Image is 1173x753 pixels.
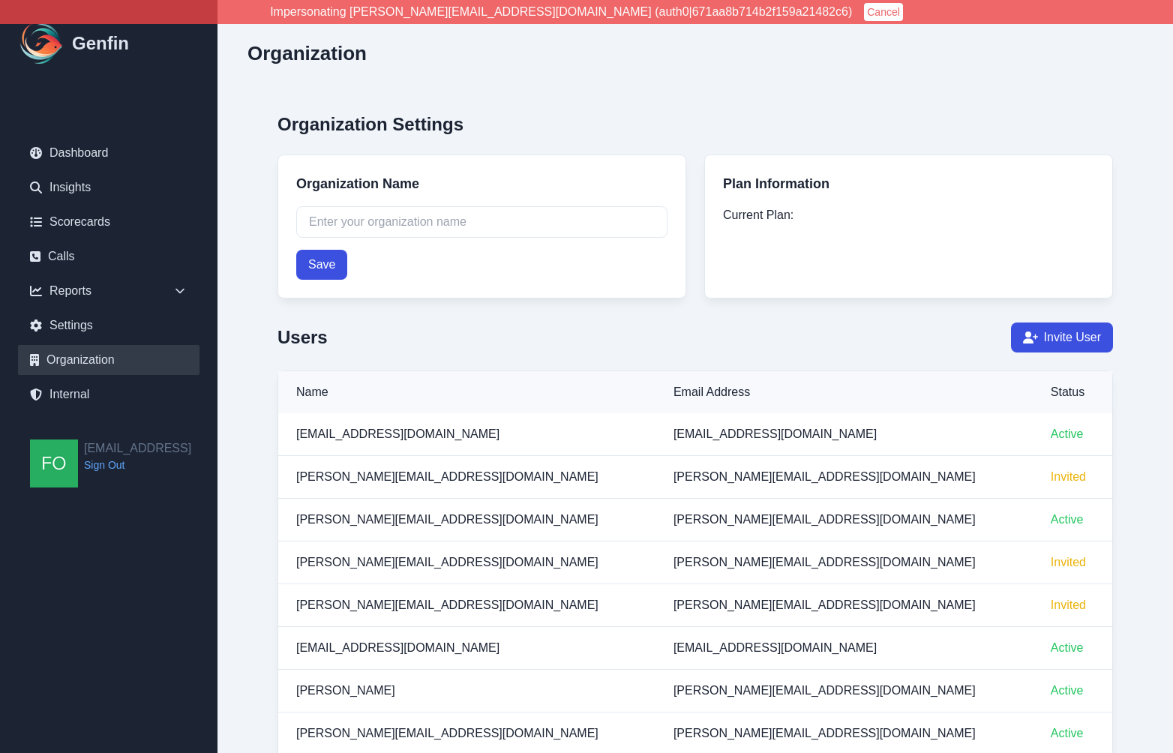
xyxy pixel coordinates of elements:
[296,598,598,611] span: [PERSON_NAME][EMAIL_ADDRESS][DOMAIN_NAME]
[1051,598,1086,611] span: Invited
[1051,513,1084,526] span: Active
[296,556,598,568] span: [PERSON_NAME][EMAIL_ADDRESS][DOMAIN_NAME]
[673,427,877,440] span: [EMAIL_ADDRESS][DOMAIN_NAME]
[723,208,793,221] span: Current Plan:
[673,598,976,611] span: [PERSON_NAME][EMAIL_ADDRESS][DOMAIN_NAME]
[1033,371,1112,413] th: Status
[1051,727,1084,739] span: Active
[1051,470,1086,483] span: Invited
[673,470,976,483] span: [PERSON_NAME][EMAIL_ADDRESS][DOMAIN_NAME]
[296,470,598,483] span: [PERSON_NAME][EMAIL_ADDRESS][DOMAIN_NAME]
[18,172,199,202] a: Insights
[1051,641,1084,654] span: Active
[296,641,499,654] span: [EMAIL_ADDRESS][DOMAIN_NAME]
[296,250,347,280] button: Save
[18,138,199,168] a: Dashboard
[673,556,976,568] span: [PERSON_NAME][EMAIL_ADDRESS][DOMAIN_NAME]
[296,727,598,739] span: [PERSON_NAME][EMAIL_ADDRESS][DOMAIN_NAME]
[278,371,655,413] th: Name
[673,513,976,526] span: [PERSON_NAME][EMAIL_ADDRESS][DOMAIN_NAME]
[18,207,199,237] a: Scorecards
[296,173,667,194] h3: Organization Name
[296,513,598,526] span: [PERSON_NAME][EMAIL_ADDRESS][DOMAIN_NAME]
[673,727,976,739] span: [PERSON_NAME][EMAIL_ADDRESS][DOMAIN_NAME]
[723,173,1094,194] h3: Plan Information
[296,684,395,697] span: [PERSON_NAME]
[84,457,191,472] a: Sign Out
[247,42,367,64] h2: Organization
[277,325,328,349] h2: Users
[18,310,199,340] a: Settings
[18,19,66,67] img: Logo
[18,379,199,409] a: Internal
[655,371,1033,413] th: Email Address
[18,276,199,306] div: Reports
[84,439,191,457] h2: [EMAIL_ADDRESS]
[277,112,1113,136] h2: Organization Settings
[1051,556,1086,568] span: Invited
[296,206,667,238] input: Enter your organization name
[296,427,499,440] span: [EMAIL_ADDRESS][DOMAIN_NAME]
[673,641,877,654] span: [EMAIL_ADDRESS][DOMAIN_NAME]
[1051,684,1084,697] span: Active
[1051,427,1084,440] span: Active
[864,3,903,21] button: Cancel
[1011,322,1113,352] button: Invite User
[18,241,199,271] a: Calls
[18,345,199,375] a: Organization
[72,31,129,55] h1: Genfin
[673,684,976,697] span: [PERSON_NAME][EMAIL_ADDRESS][DOMAIN_NAME]
[30,439,78,487] img: founders@genfin.ai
